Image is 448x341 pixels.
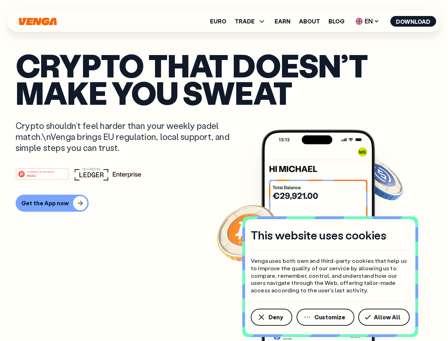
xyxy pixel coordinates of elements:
button: Get the App now [16,195,89,212]
img: Bitcoin [215,201,279,265]
h4: This website uses cookies [251,228,386,243]
span: Deny [269,314,283,320]
a: Earn [275,18,291,24]
p: Crypto shouldn’t feel harder than your weekly padel match.\nVenga brings EU regulation, local sup... [16,120,240,153]
span: EN [353,16,382,27]
span: Allow All [374,314,400,320]
a: About [299,18,320,24]
a: Get the App now [16,195,432,212]
tspan: #1 PRODUCT OF THE MONTH [27,170,54,173]
span: TRADE [235,18,255,24]
svg: Home [18,17,57,26]
img: USDC coin [354,153,405,204]
img: flag-uk [355,18,363,25]
a: #1 PRODUCT OF THE MONTHWeb3 [16,172,69,182]
p: Crypto that doesn’t make you sweat [16,52,432,106]
button: Download [390,16,436,27]
div: Get the App now [21,200,69,207]
a: Blog [328,18,344,24]
span: TRADE [235,17,266,26]
span: Customize [314,314,345,320]
button: Customize [297,309,354,326]
button: Deny [251,309,292,326]
a: Euro [210,18,226,24]
p: Venga uses both own and third-party cookies that help us to improve the quality of our service by... [251,257,410,294]
button: Allow All [358,309,410,326]
tspan: Web3 [27,173,36,177]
